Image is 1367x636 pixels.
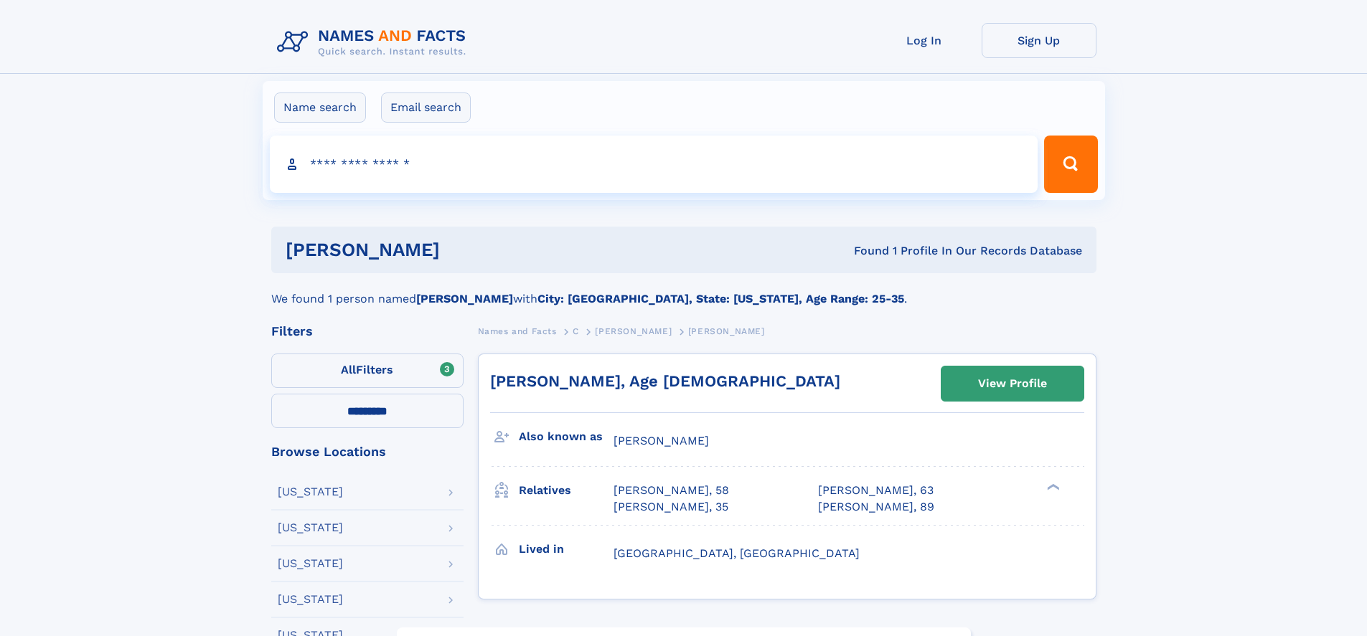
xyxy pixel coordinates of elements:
[595,326,672,336] span: [PERSON_NAME]
[278,558,343,569] div: [US_STATE]
[1044,136,1097,193] button: Search Button
[271,23,478,62] img: Logo Names and Facts
[519,424,614,449] h3: Also known as
[573,326,579,336] span: C
[614,499,728,515] a: [PERSON_NAME], 35
[818,483,934,498] a: [PERSON_NAME], 63
[647,243,1082,259] div: Found 1 Profile In Our Records Database
[416,292,513,305] b: [PERSON_NAME]
[978,367,1047,400] div: View Profile
[595,322,672,340] a: [PERSON_NAME]
[614,483,729,498] a: [PERSON_NAME], 58
[614,546,860,560] span: [GEOGRAPHIC_DATA], [GEOGRAPHIC_DATA]
[818,499,934,515] a: [PERSON_NAME], 89
[271,325,464,338] div: Filters
[867,23,982,58] a: Log In
[278,522,343,533] div: [US_STATE]
[478,322,557,340] a: Names and Facts
[278,594,343,605] div: [US_STATE]
[271,445,464,458] div: Browse Locations
[519,537,614,561] h3: Lived in
[341,363,356,376] span: All
[278,486,343,498] div: [US_STATE]
[271,353,464,388] label: Filters
[941,366,1084,401] a: View Profile
[286,241,647,259] h1: [PERSON_NAME]
[573,322,579,340] a: C
[614,434,709,447] span: [PERSON_NAME]
[490,372,840,390] a: [PERSON_NAME], Age [DEMOGRAPHIC_DATA]
[1043,483,1061,492] div: ❯
[982,23,1096,58] a: Sign Up
[271,273,1096,308] div: We found 1 person named with .
[274,92,366,123] label: Name search
[519,478,614,503] h3: Relatives
[270,136,1038,193] input: search input
[688,326,765,336] span: [PERSON_NAME]
[381,92,471,123] label: Email search
[537,292,904,305] b: City: [GEOGRAPHIC_DATA], State: [US_STATE], Age Range: 25-35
